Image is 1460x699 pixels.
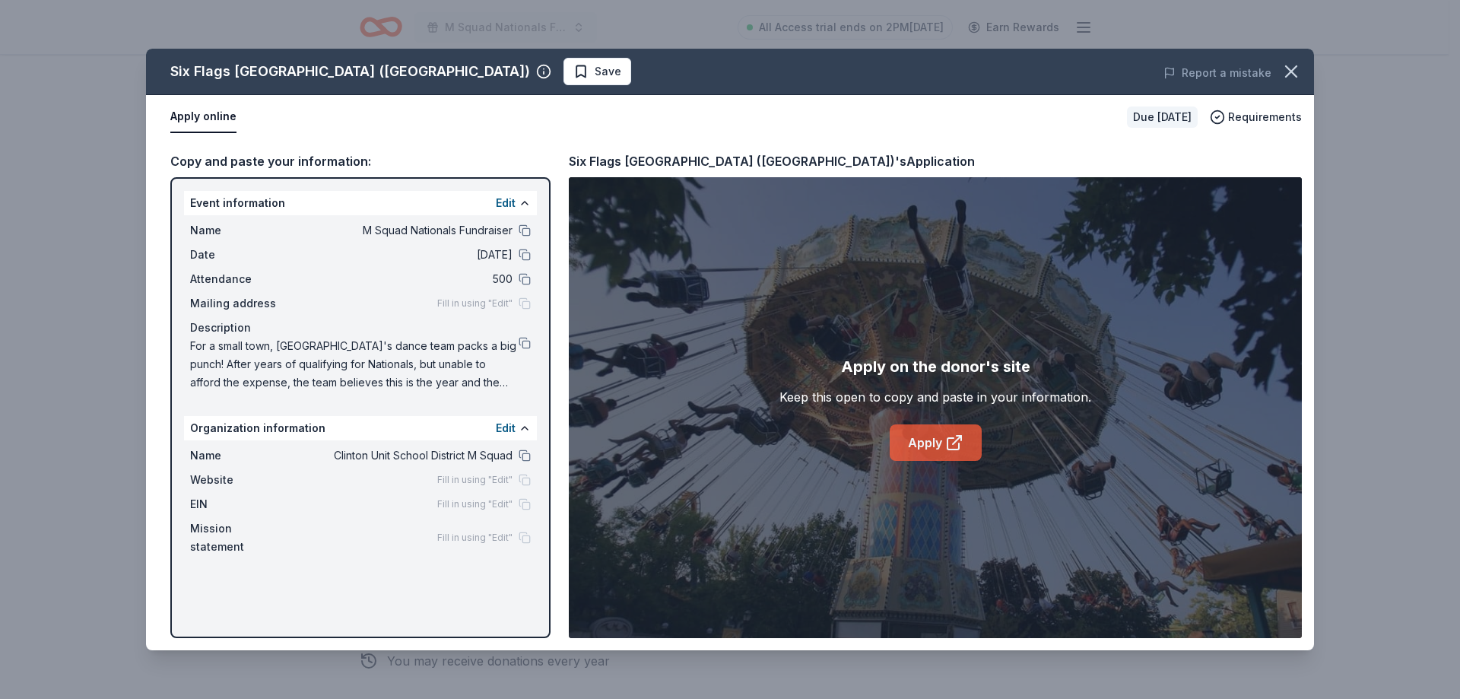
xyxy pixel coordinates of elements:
span: Clinton Unit School District M Squad [292,446,513,465]
div: Six Flags [GEOGRAPHIC_DATA] ([GEOGRAPHIC_DATA])'s Application [569,151,975,171]
span: Save [595,62,621,81]
span: Fill in using "Edit" [437,532,513,544]
span: Attendance [190,270,292,288]
span: Mailing address [190,294,292,313]
span: 500 [292,270,513,288]
span: Fill in using "Edit" [437,498,513,510]
span: Website [190,471,292,489]
span: Fill in using "Edit" [437,474,513,486]
span: EIN [190,495,292,513]
span: Name [190,221,292,240]
button: Report a mistake [1163,64,1271,82]
div: Event information [184,191,537,215]
span: For a small town, [GEOGRAPHIC_DATA]'s dance team packs a big punch! After years of qualifying for... [190,337,519,392]
div: Copy and paste your information: [170,151,551,171]
span: Date [190,246,292,264]
span: Mission statement [190,519,292,556]
button: Apply online [170,101,236,133]
a: Apply [890,424,982,461]
div: Description [190,319,531,337]
button: Requirements [1210,108,1302,126]
span: Name [190,446,292,465]
div: Six Flags [GEOGRAPHIC_DATA] ([GEOGRAPHIC_DATA]) [170,59,530,84]
button: Save [563,58,631,85]
div: Apply on the donor's site [841,354,1030,379]
span: Fill in using "Edit" [437,297,513,310]
span: Requirements [1228,108,1302,126]
span: [DATE] [292,246,513,264]
button: Edit [496,194,516,212]
div: Keep this open to copy and paste in your information. [779,388,1091,406]
span: M Squad Nationals Fundraiser [292,221,513,240]
div: Due [DATE] [1127,106,1198,128]
button: Edit [496,419,516,437]
div: Organization information [184,416,537,440]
